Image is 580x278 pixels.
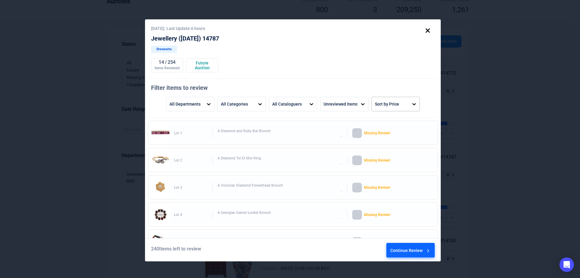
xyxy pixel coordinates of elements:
div: Unreviewed Items [324,99,358,109]
div: All Cataloguers [272,99,302,109]
div: Lot 3 [174,183,208,192]
img: 3_1.jpg [151,178,169,197]
img: 2_1.jpg [151,151,169,169]
div: Continue Review [390,243,431,260]
div: All Departments [169,99,201,109]
div: Lot 5 [174,237,208,247]
div: Missing Review! [364,183,413,192]
div: Missing Review! [364,155,413,165]
div: Sort by Price [375,99,399,109]
div: Jewellery ([DATE]) 14787 [151,35,435,42]
img: 1_1.jpg [151,124,169,142]
img: 4_1.jpg [151,206,169,224]
div: Missing Review! [364,210,413,220]
div: Lot 1 [174,129,208,138]
button: Continue Review [386,243,435,257]
div: 240 Items left to review [151,246,221,253]
img: 5_1.jpg [151,233,169,251]
div: Dreweatts [151,46,177,53]
div: Filter items to review [151,85,435,94]
div: 14 / 254 [151,59,183,66]
div: [DATE] | Last Update: 6 hours [151,25,435,31]
div: A Diamond Toi Et Moi Ring [217,156,342,165]
div: A Victorian Diamond Flowerhead Brooch [217,183,342,192]
div: A Diamond and Ruby Bar Brooch [217,129,342,138]
div: Lot 4 [174,210,208,220]
div: A Late Victorian Scottish Hardstone Harp Brooch [217,237,342,247]
div: Lot 2 [174,156,208,165]
div: Missing Review! [364,237,413,247]
div: Open Intercom Messenger [559,257,574,272]
div: A Georgian Garnet Locket Brooch [217,210,342,220]
div: Future Auction [189,61,215,70]
div: Items Reviewed [151,66,183,71]
div: Missing Review! [364,128,413,138]
div: All Categories [221,99,248,109]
